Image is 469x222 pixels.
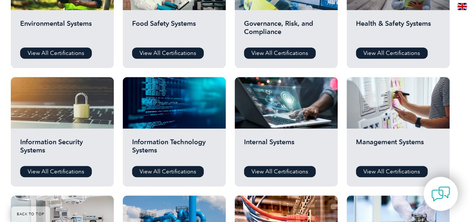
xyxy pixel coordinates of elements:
h2: Information Technology Systems [132,138,216,160]
h2: Internal Systems [244,138,328,160]
a: View All Certifications [356,166,428,177]
a: View All Certifications [20,166,92,177]
h2: Food Safety Systems [132,19,216,42]
a: View All Certifications [132,47,204,59]
a: View All Certifications [20,47,92,59]
h2: Management Systems [356,138,440,160]
a: View All Certifications [132,166,204,177]
a: View All Certifications [244,166,316,177]
img: en [457,3,467,10]
a: View All Certifications [244,47,316,59]
h2: Health & Safety Systems [356,19,440,42]
h2: Environmental Systems [20,19,104,42]
h2: Information Security Systems [20,138,104,160]
h2: Governance, Risk, and Compliance [244,19,328,42]
img: contact-chat.png [431,185,450,203]
a: View All Certifications [356,47,428,59]
a: BACK TO TOP [11,206,50,222]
